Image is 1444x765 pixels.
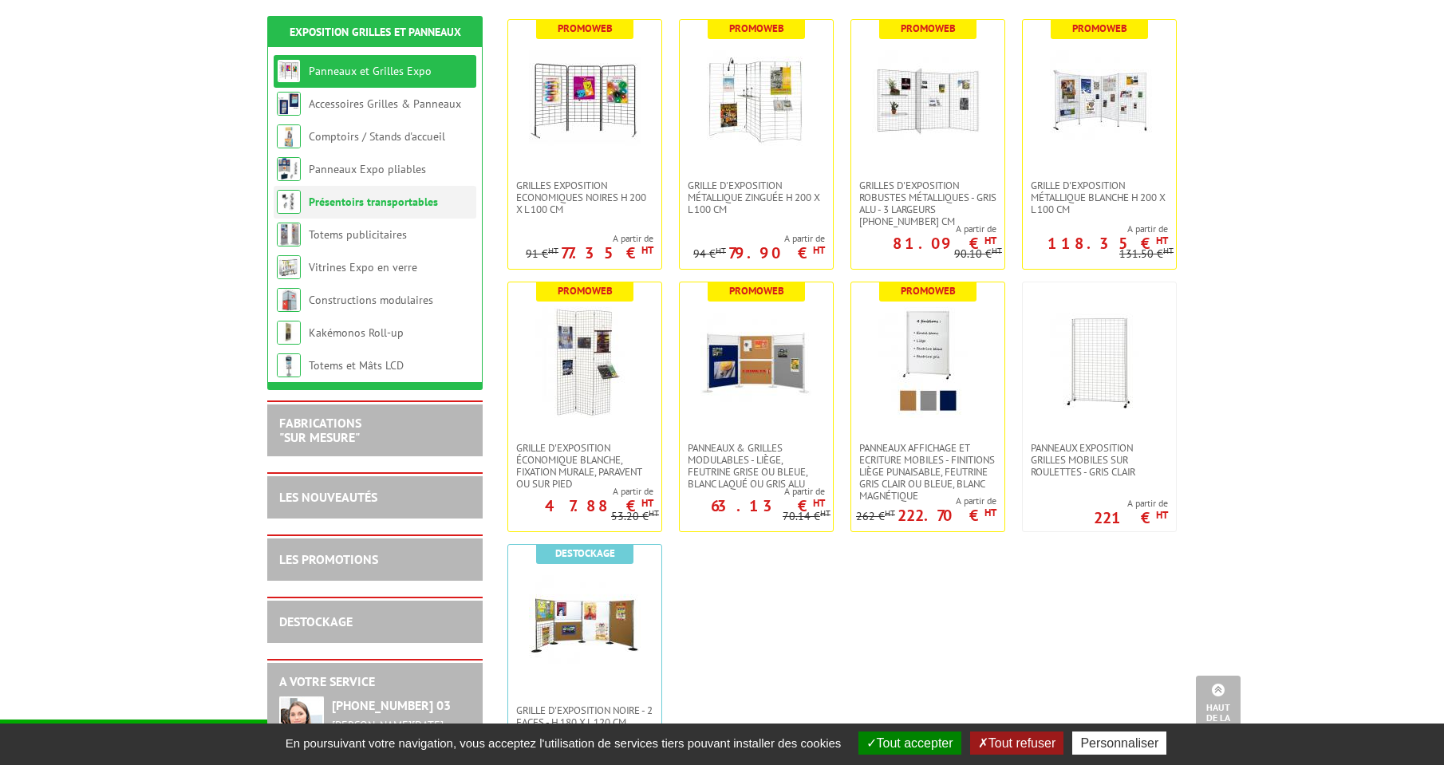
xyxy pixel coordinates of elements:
img: Grille d'exposition noire - 2 faces - H 180 x L 120 cm [529,569,641,680]
sup: HT [1163,245,1174,256]
a: LES PROMOTIONS [279,551,378,567]
a: Panneaux Exposition Grilles mobiles sur roulettes - gris clair [1023,442,1176,478]
p: 81.09 € [893,239,996,248]
p: 47.88 € [545,501,653,511]
b: Promoweb [558,284,613,298]
img: Grilles Exposition Economiques Noires H 200 x L 100 cm [529,44,641,156]
a: LES NOUVEAUTÉS [279,489,377,505]
h2: A votre service [279,675,471,689]
span: A partir de [1023,223,1168,235]
a: DESTOCKAGE [279,613,353,629]
a: Totems publicitaires [309,227,407,242]
a: Grille d'exposition métallique blanche H 200 x L 100 cm [1023,179,1176,215]
p: 53.20 € [611,511,659,522]
sup: HT [649,507,659,519]
a: Grilles Exposition Economiques Noires H 200 x L 100 cm [508,179,661,215]
img: Grille d'exposition métallique blanche H 200 x L 100 cm [1044,44,1155,156]
a: Grille d'exposition métallique Zinguée H 200 x L 100 cm [680,179,833,215]
a: Kakémonos Roll-up [309,325,404,340]
img: Panneaux Affichage et Ecriture Mobiles - finitions liège punaisable, feutrine gris clair ou bleue... [872,306,984,418]
sup: HT [641,243,653,257]
sup: HT [813,243,825,257]
button: Tout refuser [970,731,1063,755]
p: 63.13 € [711,501,825,511]
p: 79.90 € [728,248,825,258]
img: Comptoirs / Stands d'accueil [277,124,301,148]
p: 262 € [856,511,895,522]
sup: HT [1156,234,1168,247]
a: Vitrines Expo en verre [309,260,417,274]
a: Panneaux Expo pliables [309,162,426,176]
img: Grilles d'exposition robustes métalliques - gris alu - 3 largeurs 70-100-120 cm [872,44,984,156]
a: FABRICATIONS"Sur Mesure" [279,415,361,445]
p: 221 € [1094,513,1168,522]
sup: HT [820,507,830,519]
img: Accessoires Grilles & Panneaux [277,92,301,116]
span: A partir de [851,223,996,235]
span: Grilles d'exposition robustes métalliques - gris alu - 3 largeurs [PHONE_NUMBER] cm [859,179,996,227]
a: Exposition Grilles et Panneaux [290,25,461,39]
a: Grilles d'exposition robustes métalliques - gris alu - 3 largeurs [PHONE_NUMBER] cm [851,179,1004,227]
span: A partir de [680,485,825,498]
a: Panneaux & Grilles modulables - liège, feutrine grise ou bleue, blanc laqué ou gris alu [680,442,833,490]
sup: HT [992,245,1002,256]
p: 131.50 € [1119,248,1174,260]
a: Grille d'exposition noire - 2 faces - H 180 x L 120 cm [508,704,661,728]
span: A partir de [1094,497,1168,510]
img: Grille d'exposition métallique Zinguée H 200 x L 100 cm [700,44,812,156]
b: Promoweb [729,22,784,35]
a: Constructions modulaires [309,293,433,307]
img: Panneaux Exposition Grilles mobiles sur roulettes - gris clair [1044,306,1155,418]
img: Kakémonos Roll-up [277,321,301,345]
div: [PERSON_NAME][DATE] au [DATE] [332,719,471,746]
a: Haut de la page [1196,676,1241,741]
p: 222.70 € [898,511,996,520]
span: A partir de [508,485,653,498]
img: Présentoirs transportables [277,190,301,214]
p: 70.14 € [783,511,830,522]
img: Vitrines Expo en verre [277,255,301,279]
sup: HT [716,245,726,256]
span: Panneaux Affichage et Ecriture Mobiles - finitions liège punaisable, feutrine gris clair ou bleue... [859,442,996,502]
sup: HT [641,496,653,510]
img: Totems publicitaires [277,223,301,246]
p: 91 € [526,248,558,260]
a: Accessoires Grilles & Panneaux [309,97,461,111]
sup: HT [813,496,825,510]
span: Grille d'exposition métallique blanche H 200 x L 100 cm [1031,179,1168,215]
a: Panneaux Affichage et Ecriture Mobiles - finitions liège punaisable, feutrine gris clair ou bleue... [851,442,1004,502]
span: Grille d'exposition noire - 2 faces - H 180 x L 120 cm [516,704,653,728]
sup: HT [1156,508,1168,522]
span: Grilles Exposition Economiques Noires H 200 x L 100 cm [516,179,653,215]
b: Promoweb [901,284,956,298]
span: En poursuivant votre navigation, vous acceptez l'utilisation de services tiers pouvant installer ... [278,736,850,750]
span: Grille d'exposition métallique Zinguée H 200 x L 100 cm [688,179,825,215]
span: Grille d'exposition économique blanche, fixation murale, paravent ou sur pied [516,442,653,490]
span: A partir de [526,232,653,245]
a: Comptoirs / Stands d'accueil [309,129,445,144]
sup: HT [548,245,558,256]
span: Panneaux & Grilles modulables - liège, feutrine grise ou bleue, blanc laqué ou gris alu [688,442,825,490]
span: Panneaux Exposition Grilles mobiles sur roulettes - gris clair [1031,442,1168,478]
span: A partir de [693,232,825,245]
p: 118.35 € [1047,239,1168,248]
img: Panneaux & Grilles modulables - liège, feutrine grise ou bleue, blanc laqué ou gris alu [700,306,812,418]
a: Présentoirs transportables [309,195,438,209]
p: 90.10 € [954,248,1002,260]
sup: HT [984,506,996,519]
b: Destockage [555,546,615,560]
sup: HT [984,234,996,247]
img: Totems et Mâts LCD [277,353,301,377]
img: Grille d'exposition économique blanche, fixation murale, paravent ou sur pied [529,306,641,418]
button: Tout accepter [858,731,961,755]
button: Personnaliser (fenêtre modale) [1072,731,1166,755]
b: Promoweb [729,284,784,298]
b: Promoweb [1072,22,1127,35]
p: 94 € [693,248,726,260]
img: Panneaux Expo pliables [277,157,301,181]
img: Constructions modulaires [277,288,301,312]
b: Promoweb [558,22,613,35]
sup: HT [885,507,895,519]
b: Promoweb [901,22,956,35]
span: A partir de [856,495,996,507]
